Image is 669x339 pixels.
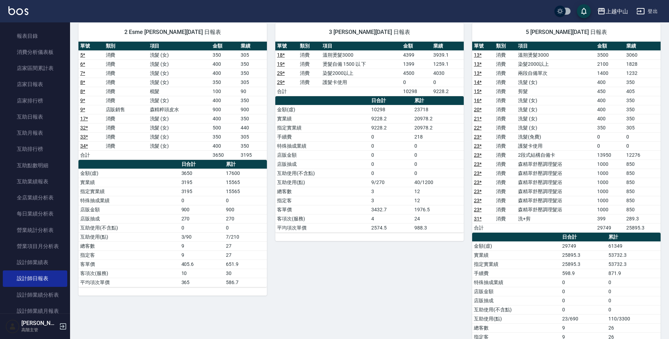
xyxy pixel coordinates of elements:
[560,260,607,269] td: 25895.3
[595,169,625,178] td: 1000
[516,150,595,160] td: 2段式結構自備卡
[595,87,625,96] td: 450
[595,214,625,223] td: 399
[413,214,464,223] td: 24
[180,232,224,241] td: 3/90
[625,87,661,96] td: 405
[432,69,464,78] td: 4030
[625,59,661,69] td: 1828
[3,190,67,206] a: 全店業績分析表
[494,141,516,150] td: 消費
[321,42,401,51] th: 項目
[370,187,413,196] td: 3
[180,205,224,214] td: 900
[211,50,239,59] td: 350
[298,59,321,69] td: 消費
[516,141,595,150] td: 護髮卡使用
[78,150,104,160] td: 合計
[413,96,464,105] th: 累計
[595,223,625,232] td: 29749
[370,114,413,123] td: 9228.2
[180,260,224,269] td: 405.6
[595,123,625,132] td: 350
[413,132,464,141] td: 218
[401,69,431,78] td: 4500
[3,157,67,174] a: 互助點數明細
[239,114,267,123] td: 350
[413,196,464,205] td: 12
[625,160,661,169] td: 850
[78,160,267,287] table: a dense table
[560,233,607,242] th: 日合計
[370,150,413,160] td: 0
[78,260,180,269] td: 客單價
[516,178,595,187] td: 森精萃舒壓調理髮浴
[595,69,625,78] td: 1400
[370,205,413,214] td: 3432.7
[224,260,267,269] td: 651.9
[607,233,661,242] th: 累計
[494,123,516,132] td: 消費
[275,114,370,123] td: 實業績
[516,105,595,114] td: 洗髮 (女)
[148,114,211,123] td: 洗髮 (女)
[370,196,413,205] td: 3
[239,59,267,69] td: 350
[494,59,516,69] td: 消費
[595,205,625,214] td: 1000
[494,214,516,223] td: 消費
[625,187,661,196] td: 850
[370,214,413,223] td: 4
[224,241,267,250] td: 27
[180,241,224,250] td: 9
[494,69,516,78] td: 消費
[516,214,595,223] td: 洗+剪
[275,87,298,96] td: 合計
[321,50,401,59] td: 溫朔燙髮3000
[3,93,67,109] a: 店家排行榜
[275,178,370,187] td: 互助使用(點)
[239,123,267,132] td: 440
[298,78,321,87] td: 消費
[607,260,661,269] td: 53732.3
[494,42,516,51] th: 類別
[3,174,67,190] a: 互助業績報表
[370,123,413,132] td: 9228.2
[104,59,148,69] td: 消費
[625,223,661,232] td: 25895.3
[78,250,180,260] td: 指定客
[224,205,267,214] td: 900
[625,132,661,141] td: 0
[370,132,413,141] td: 0
[78,196,180,205] td: 特殊抽成業績
[180,250,224,260] td: 9
[239,105,267,114] td: 900
[625,50,661,59] td: 3060
[104,96,148,105] td: 消費
[104,42,148,51] th: 類別
[432,50,464,59] td: 3939.1
[413,187,464,196] td: 12
[516,50,595,59] td: 溫朔燙髮3000
[180,178,224,187] td: 3195
[432,42,464,51] th: 業績
[275,150,370,160] td: 店販金額
[211,141,239,150] td: 400
[78,232,180,241] td: 互助使用(點)
[494,96,516,105] td: 消費
[298,69,321,78] td: 消費
[516,196,595,205] td: 森精萃舒壓調理髮浴
[275,160,370,169] td: 店販抽成
[472,223,494,232] td: 合計
[370,160,413,169] td: 0
[104,132,148,141] td: 消費
[413,141,464,150] td: 0
[494,150,516,160] td: 消費
[275,223,370,232] td: 平均項次單價
[560,278,607,287] td: 0
[3,28,67,44] a: 報表目錄
[211,59,239,69] td: 400
[516,114,595,123] td: 洗髮 (女)
[224,187,267,196] td: 15565
[3,141,67,157] a: 互助排行榜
